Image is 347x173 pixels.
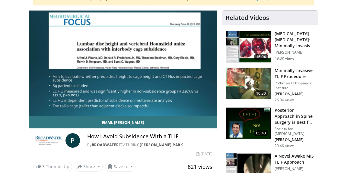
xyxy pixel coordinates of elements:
p: 26.0K views [275,98,294,102]
p: Society for [MEDICAL_DATA] [275,127,314,136]
p: [PERSON_NAME] [275,166,314,171]
p: [PERSON_NAME] [275,137,314,142]
p: 20.4K views [275,143,294,148]
button: Share [75,162,103,171]
a: Email [PERSON_NAME] [29,116,217,128]
img: ander_3.png.150x105_q85_crop-smart_upscale.jpg [226,68,271,99]
img: 3b6f0384-b2b2-4baa-b997-2e524ebddc4b.150x105_q85_crop-smart_upscale.jpg [226,108,271,139]
p: [PERSON_NAME] [275,92,314,96]
div: [DATE] [196,151,212,157]
button: Save to [105,162,136,171]
a: [PERSON_NAME] Park [140,142,183,147]
h4: How I Avoid Subsidence With a TLIF [87,133,212,140]
h4: Related Videos [226,14,269,21]
span: 3 [42,164,45,169]
p: [PERSON_NAME] [275,50,314,55]
div: By FEATURING [87,142,212,148]
a: P [65,133,80,148]
a: 10:30 Minimally Invasive TLIF Procedure Rothman Orthopaedic Institute [PERSON_NAME] 26.0K views [226,68,314,102]
a: 05:40 Posterior Approach in Spine Surgery is Best for the Patient Society for [MEDICAL_DATA] [PER... [226,107,314,148]
span: 821 views [188,163,212,170]
p: Rothman Orthopaedic Institute [275,81,314,90]
span: 05:40 [254,130,268,136]
h3: Posterior Approach in Spine Surgery is Best for the Patient [275,107,314,125]
h3: [MEDICAL_DATA] [MEDICAL_DATA]: Minimally Invasive Options [275,31,314,49]
video-js: Video Player [29,11,217,116]
h3: Minimally Invasive TLIF Procedure [275,68,314,80]
span: 16:04 [254,54,268,60]
h3: A Novel Awake MIS TLIF Approach [275,153,314,165]
p: 49.0K views [275,56,294,61]
a: BroadWater [92,142,119,147]
img: BroadWater [33,133,63,148]
span: 10:30 [254,90,268,96]
a: 3 Thumbs Up [33,162,72,171]
a: 16:04 [MEDICAL_DATA] [MEDICAL_DATA]: Minimally Invasive Options [PERSON_NAME] 49.0K views [226,31,314,63]
img: 9f1438f7-b5aa-4a55-ab7b-c34f90e48e66.150x105_q85_crop-smart_upscale.jpg [226,31,271,62]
